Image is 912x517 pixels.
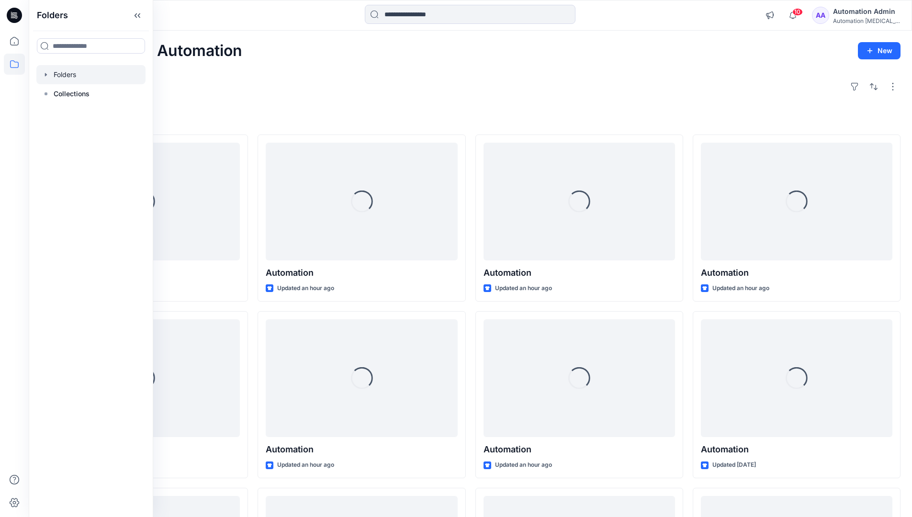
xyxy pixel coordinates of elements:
[812,7,829,24] div: AA
[858,42,901,59] button: New
[833,17,900,24] div: Automation [MEDICAL_DATA]...
[277,283,334,293] p: Updated an hour ago
[712,460,756,470] p: Updated [DATE]
[54,88,90,100] p: Collections
[277,460,334,470] p: Updated an hour ago
[495,283,552,293] p: Updated an hour ago
[712,283,769,293] p: Updated an hour ago
[792,8,803,16] span: 10
[40,113,901,125] h4: Styles
[495,460,552,470] p: Updated an hour ago
[266,443,457,456] p: Automation
[701,443,892,456] p: Automation
[484,443,675,456] p: Automation
[833,6,900,17] div: Automation Admin
[484,266,675,280] p: Automation
[266,266,457,280] p: Automation
[701,266,892,280] p: Automation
